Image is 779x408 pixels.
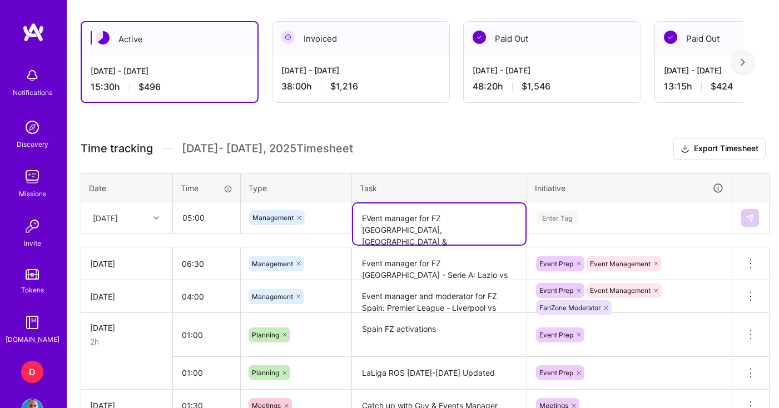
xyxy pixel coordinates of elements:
[537,209,578,226] div: Enter Tag
[281,81,440,92] div: 38:00 h
[281,64,440,76] div: [DATE] - [DATE]
[13,87,52,98] div: Notifications
[173,358,240,387] input: HH:MM
[93,212,118,223] div: [DATE]
[539,286,573,295] span: Event Prep
[90,258,163,270] div: [DATE]
[153,215,159,221] i: icon Chevron
[330,81,358,92] span: $1,216
[181,182,232,194] div: Time
[473,31,486,44] img: Paid Out
[173,320,240,350] input: HH:MM
[522,81,550,92] span: $1,546
[90,291,163,302] div: [DATE]
[281,31,295,44] img: Invoiced
[138,81,161,93] span: $496
[539,369,573,377] span: Event Prep
[91,81,249,93] div: 15:30 h
[664,31,677,44] img: Paid Out
[539,303,601,312] span: FanZone Moderator
[173,249,240,278] input: HH:MM
[353,203,525,245] textarea: EVent manager for FZ [GEOGRAPHIC_DATA], [GEOGRAPHIC_DATA] & [GEOGRAPHIC_DATA] - Serie A: Napoli v...
[252,331,279,339] span: Planning
[21,116,43,138] img: discovery
[81,142,153,156] span: Time tracking
[22,22,44,42] img: logo
[681,143,689,155] i: icon Download
[673,138,766,160] button: Export Timesheet
[535,182,724,195] div: Initiative
[353,281,525,312] textarea: Event manager and moderator for FZ Spain: Premier League - Liverpool vs Everton + ROS prep
[473,64,632,76] div: [DATE] - [DATE]
[18,361,46,383] a: D
[17,138,48,150] div: Discovery
[21,215,43,237] img: Invite
[590,260,651,268] span: Event Management
[539,331,573,339] span: Event Prep
[96,31,110,44] img: Active
[19,188,46,200] div: Missions
[272,22,449,56] div: Invoiced
[21,361,43,383] div: D
[82,22,257,56] div: Active
[252,369,279,377] span: Planning
[21,284,44,296] div: Tokens
[21,64,43,87] img: bell
[353,248,525,279] textarea: Event manager for FZ [GEOGRAPHIC_DATA] - Serie A: Lazio vs Roma + ROS prep
[590,286,651,295] span: Event Management
[90,336,163,347] div: 2h
[353,314,525,356] textarea: Spain FZ activations
[173,203,240,232] input: HH:MM
[746,213,755,222] img: Submit
[91,65,249,77] div: [DATE] - [DATE]
[21,311,43,334] img: guide book
[539,260,573,268] span: Event Prep
[241,173,352,202] th: Type
[252,292,293,301] span: Management
[711,81,733,92] span: $424
[173,282,240,311] input: HH:MM
[741,58,745,66] img: right
[21,166,43,188] img: teamwork
[6,334,59,345] div: [DOMAIN_NAME]
[464,22,641,56] div: Paid Out
[353,358,525,389] textarea: LaLiga ROS [DATE]-[DATE] Updated
[473,81,632,92] div: 48:20 h
[252,213,294,222] span: Management
[182,142,353,156] span: [DATE] - [DATE] , 2025 Timesheet
[90,322,163,334] div: [DATE]
[252,260,293,268] span: Management
[24,237,41,249] div: Invite
[81,173,173,202] th: Date
[352,173,527,202] th: Task
[26,269,39,280] img: tokens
